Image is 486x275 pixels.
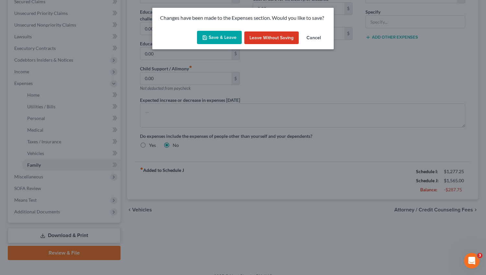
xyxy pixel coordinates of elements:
button: Cancel [301,31,326,44]
button: Save & Leave [197,31,242,44]
span: 3 [477,253,482,258]
p: Changes have been made to the Expenses section. Would you like to save? [160,14,326,22]
iframe: Intercom live chat [464,253,480,269]
button: Leave without Saving [244,31,299,44]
